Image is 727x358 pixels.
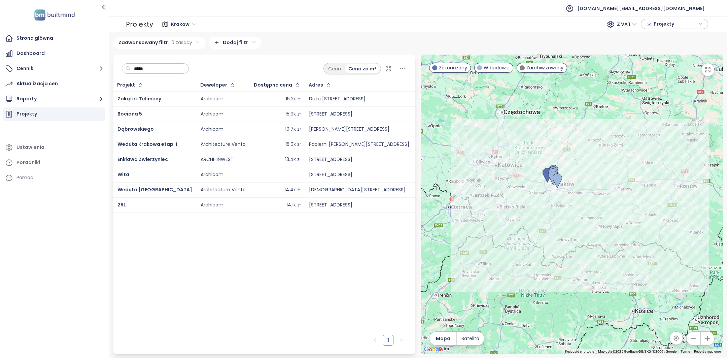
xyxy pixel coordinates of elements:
span: 0 zasady [171,39,192,46]
a: Report a map error [694,350,721,353]
div: Archicom [201,126,223,132]
div: 14.4k zł [284,187,301,193]
div: 15.0k zł [285,141,301,148]
div: Cena [324,64,345,73]
a: 29L [117,201,126,208]
div: [STREET_ADDRESS] [309,172,352,178]
a: Dashboard [3,47,105,60]
div: Dashboard [16,49,45,58]
div: Dodaj filtr [209,37,262,49]
li: Poprzednia strona [369,335,380,346]
div: Zaawansowany filtr [113,37,206,49]
div: Strona główna [16,34,53,42]
div: Poradniki [16,158,40,167]
span: [DOMAIN_NAME][EMAIL_ADDRESS][DOMAIN_NAME] [577,0,705,17]
div: Archicom [201,172,223,178]
div: Pomoc [16,173,33,182]
a: Bociana 5 [117,110,142,117]
a: Weduta Krakowa etap II [117,141,177,148]
button: Cennik [3,62,105,75]
div: [STREET_ADDRESS] [309,157,352,163]
a: Wita [117,171,129,178]
a: Projekty [3,107,105,121]
span: Satelita [461,335,479,342]
div: [STREET_ADDRESS] [309,202,352,208]
a: Poradniki [3,156,105,169]
div: Projekty [16,110,37,118]
a: Dąbrowskiego [117,126,154,132]
span: Zarchiwizowany [526,64,563,71]
li: Następna strona [396,335,407,346]
div: Deweloper [200,83,227,87]
img: Google [422,345,445,354]
div: [STREET_ADDRESS] [309,111,352,117]
a: Ustawienia [3,141,105,154]
a: Weduta [GEOGRAPHIC_DATA] [117,186,192,193]
div: Archicom [201,111,223,117]
div: Dostępna cena [254,83,292,87]
a: Enklawa Zwierzyniec [117,156,168,163]
img: logo [32,8,77,22]
div: Architecture Vento [201,141,246,148]
span: W budowie [484,64,510,71]
div: 15.2k zł [286,96,301,102]
span: Krakow [171,19,196,29]
div: ARCHI-INWEST [201,157,234,163]
a: Zakątek Telimeny [117,95,161,102]
a: Terms (opens in new tab) [681,350,690,353]
span: Mapa [436,335,450,342]
div: Archicom [201,202,223,208]
div: Aktualizacja cen [16,79,58,88]
div: Projekty [126,18,153,31]
a: Open this area in Google Maps (opens a new window) [422,345,445,354]
div: Papierni [PERSON_NAME][STREET_ADDRESS] [309,141,409,148]
div: [PERSON_NAME][STREET_ADDRESS] [309,126,389,132]
li: 1 [383,335,393,346]
div: Adres [309,83,323,87]
div: Archicom [201,96,223,102]
div: 14.1k zł [286,202,301,208]
button: left [369,335,380,346]
div: 19.7k zł [285,126,301,132]
span: left [373,338,377,342]
div: 15.9k zł [285,111,301,117]
button: Satelita [457,332,484,345]
button: Mapa [429,332,456,345]
div: button [645,19,704,29]
button: Raporty [3,92,105,106]
a: 1 [383,335,393,345]
button: right [396,335,407,346]
div: Cena za m² [345,64,380,73]
a: Strona główna [3,32,105,45]
div: Architecture Vento [201,187,246,193]
span: Zakończony [439,64,467,71]
div: 13.4k zł [285,157,301,163]
span: Projekty [654,19,697,29]
a: Aktualizacja cen [3,77,105,91]
div: Ustawienia [16,143,44,152]
button: Keyboard shortcuts [565,349,594,354]
span: Map data ©2025 GeoBasis-DE/BKG (©2009), Google [598,350,677,353]
div: Pomoc [3,171,105,185]
span: right [400,338,404,342]
div: Duża [STREET_ADDRESS] [309,96,366,102]
span: Z VAT [617,19,637,29]
div: Projekt [117,83,135,87]
div: [DEMOGRAPHIC_DATA][STREET_ADDRESS] [309,187,406,193]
